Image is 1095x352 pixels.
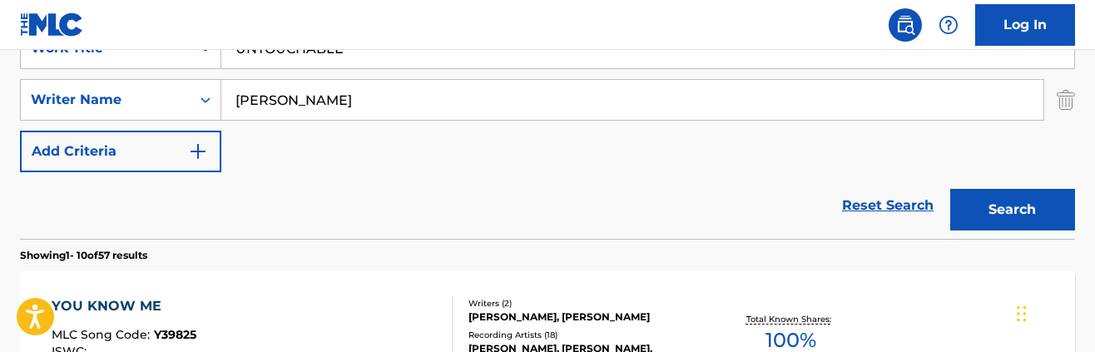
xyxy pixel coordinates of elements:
[889,8,922,42] a: Public Search
[1012,272,1095,352] iframe: Chat Widget
[188,141,208,161] img: 9d2ae6d4665cec9f34b9.svg
[52,296,196,316] div: YOU KNOW ME
[52,327,154,342] span: MLC Song Code :
[20,12,84,37] img: MLC Logo
[154,327,196,342] span: Y39825
[20,248,147,263] p: Showing 1 - 10 of 57 results
[1057,79,1075,121] img: Delete Criterion
[975,4,1075,46] a: Log In
[1012,272,1095,352] div: チャットウィジェット
[939,15,959,35] img: help
[468,297,703,310] div: Writers ( 2 )
[950,189,1075,231] button: Search
[468,329,703,341] div: Recording Artists ( 18 )
[746,313,835,325] p: Total Known Shares:
[932,8,965,42] div: Help
[834,187,942,224] a: Reset Search
[468,310,703,325] div: [PERSON_NAME], [PERSON_NAME]
[895,15,915,35] img: search
[1017,289,1027,339] div: ドラッグ
[31,90,181,110] div: Writer Name
[20,27,1075,239] form: Search Form
[20,131,221,172] button: Add Criteria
